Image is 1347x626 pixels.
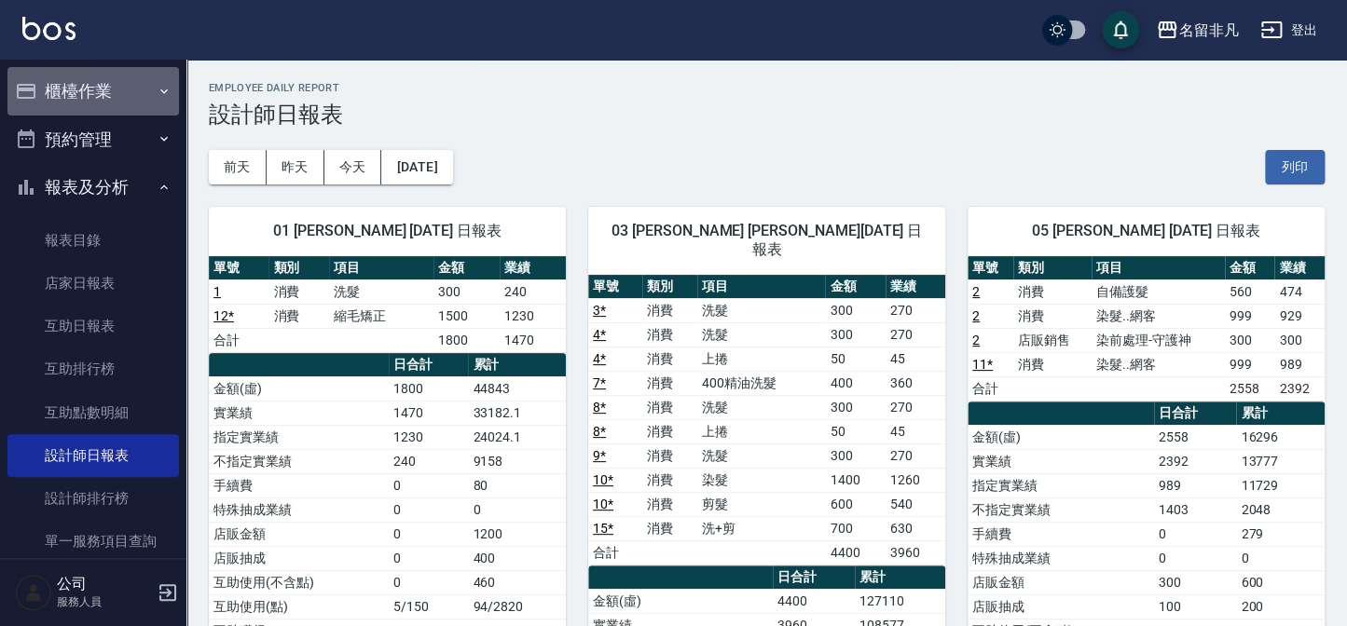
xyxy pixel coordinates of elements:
[1225,328,1275,352] td: 300
[697,419,826,443] td: 上捲
[1253,13,1325,48] button: 登出
[1236,425,1325,449] td: 16296
[968,256,1325,401] table: a dense table
[886,347,945,371] td: 45
[825,298,885,322] td: 300
[886,371,945,395] td: 360
[7,520,179,563] a: 單一服務項目查詢
[500,304,566,328] td: 1230
[972,284,980,299] a: 2
[268,304,328,328] td: 消費
[1092,279,1225,304] td: 自備護髮
[1274,328,1325,352] td: 300
[825,347,885,371] td: 50
[209,82,1325,94] h2: Employee Daily Report
[773,589,854,613] td: 4400
[1013,279,1092,304] td: 消費
[825,468,885,492] td: 1400
[15,574,52,611] img: Person
[588,589,773,613] td: 金額(虛)
[389,497,468,522] td: 0
[588,275,642,299] th: 單號
[697,516,826,540] td: 洗+剪
[7,163,179,211] button: 報表及分析
[1274,304,1325,328] td: 929
[468,376,566,401] td: 44843
[825,322,885,347] td: 300
[209,102,1325,128] h3: 設計師日報表
[231,222,543,240] span: 01 [PERSON_NAME] [DATE] 日報表
[329,304,433,328] td: 縮毛矯正
[855,589,945,613] td: 127110
[886,275,945,299] th: 業績
[825,492,885,516] td: 600
[1236,522,1325,546] td: 279
[209,546,389,570] td: 店販抽成
[825,516,885,540] td: 700
[1148,11,1245,49] button: 名留非凡
[468,425,566,449] td: 24024.1
[389,546,468,570] td: 0
[209,328,268,352] td: 合計
[1265,150,1325,184] button: 列印
[697,347,826,371] td: 上捲
[825,275,885,299] th: 金額
[57,593,152,610] p: 服務人員
[968,473,1154,497] td: 指定實業績
[389,522,468,546] td: 0
[886,492,945,516] td: 540
[1154,570,1236,594] td: 300
[389,376,468,401] td: 1800
[1225,304,1275,328] td: 999
[642,347,696,371] td: 消費
[7,347,179,390] a: 互助排行榜
[1013,256,1092,280] th: 類別
[389,449,468,473] td: 240
[209,570,389,594] td: 互助使用(不含點)
[7,434,179,477] a: 設計師日報表
[968,449,1154,473] td: 實業績
[968,497,1154,522] td: 不指定實業績
[7,391,179,434] a: 互助點數明細
[1154,546,1236,570] td: 0
[968,376,1013,401] td: 合計
[968,425,1154,449] td: 金額(虛)
[389,425,468,449] td: 1230
[1236,594,1325,619] td: 200
[697,492,826,516] td: 剪髮
[968,570,1154,594] td: 店販金額
[990,222,1302,240] span: 05 [PERSON_NAME] [DATE] 日報表
[209,256,566,353] table: a dense table
[1236,570,1325,594] td: 600
[1092,256,1225,280] th: 項目
[1154,449,1236,473] td: 2392
[468,594,566,619] td: 94/2820
[697,371,826,395] td: 400精油洗髮
[57,575,152,593] h5: 公司
[389,401,468,425] td: 1470
[433,256,500,280] th: 金額
[267,150,324,184] button: 昨天
[968,594,1154,619] td: 店販抽成
[697,275,826,299] th: 項目
[611,222,923,259] span: 03 [PERSON_NAME] [PERSON_NAME][DATE] 日報表
[209,425,389,449] td: 指定實業績
[1225,352,1275,376] td: 999
[972,333,980,347] a: 2
[773,565,854,590] th: 日合計
[1154,522,1236,546] td: 0
[968,256,1013,280] th: 單號
[1225,256,1275,280] th: 金額
[381,150,452,184] button: [DATE]
[500,328,566,352] td: 1470
[7,305,179,347] a: 互助日報表
[324,150,382,184] button: 今天
[268,279,328,304] td: 消費
[825,540,885,565] td: 4400
[209,497,389,522] td: 特殊抽成業績
[209,401,389,425] td: 實業績
[468,522,566,546] td: 1200
[697,322,826,347] td: 洗髮
[329,279,433,304] td: 洗髮
[389,594,468,619] td: 5/150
